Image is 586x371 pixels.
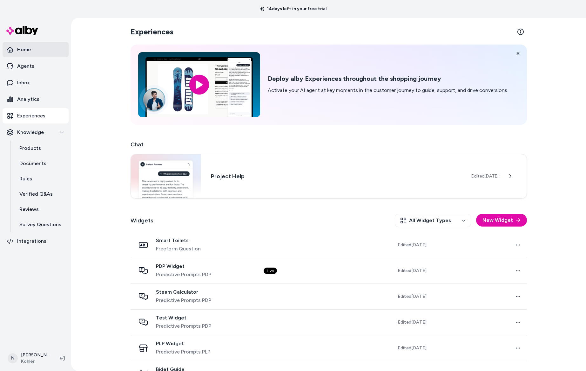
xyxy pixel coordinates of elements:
[17,129,44,136] p: Knowledge
[13,156,69,171] a: Documents
[3,75,69,90] a: Inbox
[3,42,69,57] a: Home
[21,358,50,365] span: Kohler
[476,214,527,227] button: New Widget
[19,221,61,228] p: Survey Questions
[17,62,34,70] p: Agents
[13,202,69,217] a: Reviews
[211,172,461,181] h3: Project Help
[19,160,46,167] p: Documents
[156,322,211,330] span: Predictive Prompts PDP
[3,234,69,249] a: Integrations
[156,271,211,278] span: Predictive Prompts PDP
[17,46,31,53] p: Home
[131,154,527,199] a: Chat widgetProject HelpEdited[DATE]
[6,26,38,35] img: alby Logo
[4,348,55,368] button: N[PERSON_NAME]Kohler
[395,214,471,227] button: All Widget Types
[19,206,39,213] p: Reviews
[156,289,211,295] span: Steam Calculator
[17,237,46,245] p: Integrations
[17,95,39,103] p: Analytics
[256,6,330,12] p: 14 days left in your free trial
[156,263,211,269] span: PDP Widget
[19,144,41,152] p: Products
[131,27,173,37] h2: Experiences
[398,293,427,300] span: Edited [DATE]
[398,242,427,248] span: Edited [DATE]
[156,237,201,244] span: Smart Toilets
[8,353,18,363] span: N
[156,340,210,347] span: PLP Widget
[131,216,153,225] h2: Widgets
[268,87,508,94] p: Activate your AI agent at key moments in the customer journey to guide, support, and drive conver...
[268,75,508,83] h2: Deploy alby Experiences throughout the shopping journey
[19,190,53,198] p: Verified Q&As
[398,268,427,274] span: Edited [DATE]
[19,175,32,183] p: Rules
[3,125,69,140] button: Knowledge
[131,154,201,198] img: Chat widget
[156,245,201,253] span: Freeform Question
[156,348,210,356] span: Predictive Prompts PLP
[3,92,69,107] a: Analytics
[156,315,211,321] span: Test Widget
[398,319,427,325] span: Edited [DATE]
[13,217,69,232] a: Survey Questions
[21,352,50,358] p: [PERSON_NAME]
[13,141,69,156] a: Products
[17,79,30,87] p: Inbox
[398,345,427,351] span: Edited [DATE]
[3,108,69,123] a: Experiences
[13,171,69,186] a: Rules
[3,59,69,74] a: Agents
[17,112,45,120] p: Experiences
[13,186,69,202] a: Verified Q&As
[131,140,527,149] h2: Chat
[156,297,211,304] span: Predictive Prompts PDP
[264,268,277,274] div: Live
[471,173,499,179] span: Edited [DATE]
